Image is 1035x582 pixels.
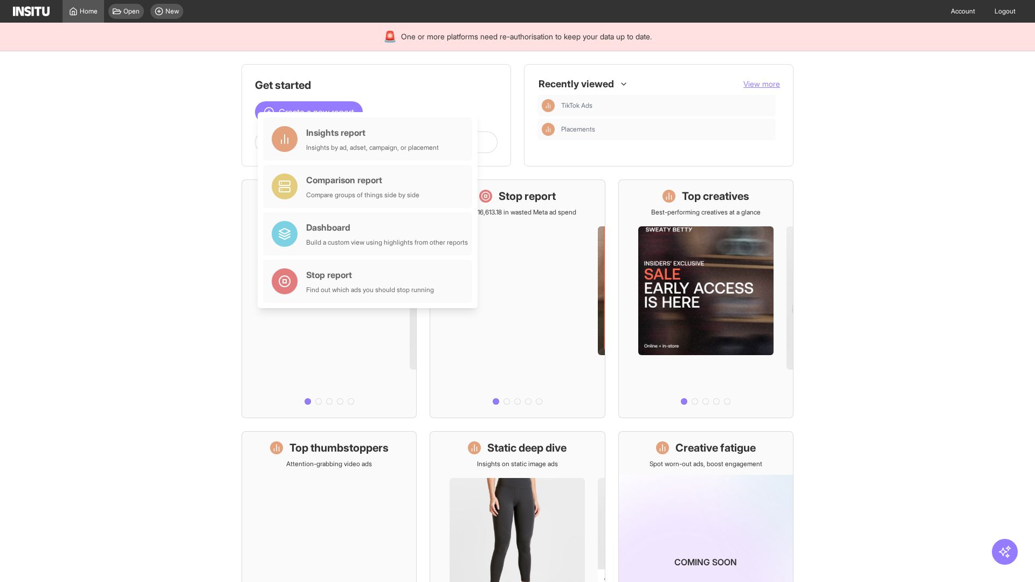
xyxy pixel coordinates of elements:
[542,99,555,112] div: Insights
[13,6,50,16] img: Logo
[306,126,439,139] div: Insights report
[306,143,439,152] div: Insights by ad, adset, campaign, or placement
[561,101,771,110] span: TikTok Ads
[289,440,389,455] h1: Top thumbstoppers
[458,208,576,217] p: Save £16,613.18 in wasted Meta ad spend
[542,123,555,136] div: Insights
[306,238,468,247] div: Build a custom view using highlights from other reports
[477,460,558,468] p: Insights on static image ads
[165,7,179,16] span: New
[279,106,354,119] span: Create a new report
[306,268,434,281] div: Stop report
[651,208,761,217] p: Best-performing creatives at a glance
[80,7,98,16] span: Home
[401,31,652,42] span: One or more platforms need re-authorisation to keep your data up to date.
[499,189,556,204] h1: Stop report
[306,286,434,294] div: Find out which ads you should stop running
[682,189,749,204] h1: Top creatives
[123,7,140,16] span: Open
[241,179,417,418] a: What's live nowSee all active ads instantly
[561,125,771,134] span: Placements
[306,191,419,199] div: Compare groups of things side by side
[561,101,592,110] span: TikTok Ads
[255,78,498,93] h1: Get started
[306,221,468,234] div: Dashboard
[306,174,419,186] div: Comparison report
[255,101,363,123] button: Create a new report
[383,29,397,44] div: 🚨
[561,125,595,134] span: Placements
[286,460,372,468] p: Attention-grabbing video ads
[743,79,780,88] span: View more
[430,179,605,418] a: Stop reportSave £16,613.18 in wasted Meta ad spend
[487,440,567,455] h1: Static deep dive
[743,79,780,89] button: View more
[618,179,793,418] a: Top creativesBest-performing creatives at a glance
